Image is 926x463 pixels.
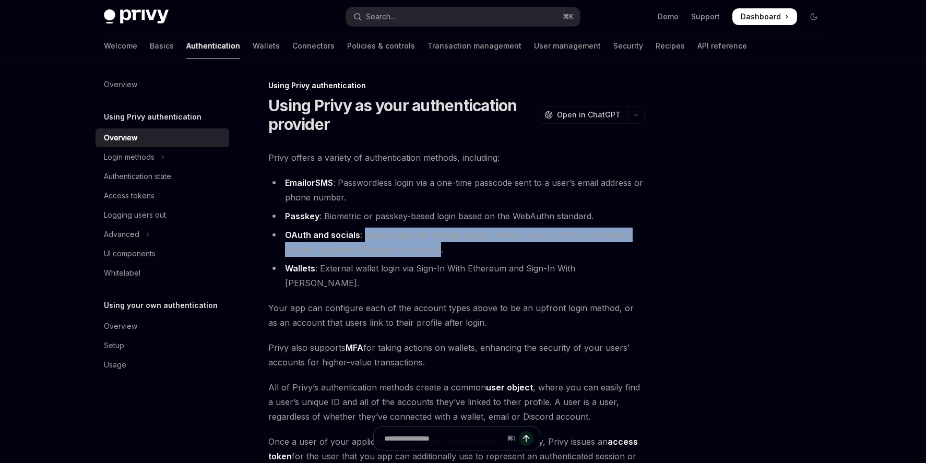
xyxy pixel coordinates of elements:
a: Authentication state [96,167,229,186]
div: UI components [104,247,156,260]
a: user object [486,382,533,393]
div: Overview [104,320,137,333]
div: Using Privy authentication [268,80,645,91]
a: OAuth and socials [285,230,360,241]
li: : Biometric or passkey-based login based on the WebAuthn standard. [268,209,645,223]
a: Security [613,33,643,58]
a: Authentication [186,33,240,58]
span: All of Privy’s authentication methods create a common , where you can easily find a user’s unique... [268,380,645,424]
div: Whitelabel [104,267,140,279]
a: Overview [96,75,229,94]
li: : Passwordless login via a one-time passcode sent to a user’s email address or phone number. [268,175,645,205]
div: Usage [104,359,126,371]
div: Access tokens [104,189,155,202]
a: Overview [96,317,229,336]
button: Toggle Advanced section [96,225,229,244]
li: : External wallet login via Sign-In With Ethereum and Sign-In With [PERSON_NAME]. [268,261,645,290]
span: Privy offers a variety of authentication methods, including: [268,150,645,165]
a: Transaction management [428,33,521,58]
span: Your app can configure each of the account types above to be an upfront login method, or as an ac... [268,301,645,330]
span: Open in ChatGPT [557,110,621,120]
a: API reference [697,33,747,58]
span: ⌘ K [563,13,574,21]
strong: or [285,177,333,188]
div: Authentication state [104,170,171,183]
a: Whitelabel [96,264,229,282]
a: Passkey [285,211,319,222]
h1: Using Privy as your authentication provider [268,96,533,134]
a: Basics [150,33,174,58]
input: Ask a question... [384,427,503,450]
a: Logging users out [96,206,229,224]
button: Toggle dark mode [805,8,822,25]
a: Connectors [292,33,335,58]
div: Search... [366,10,395,23]
span: Dashboard [741,11,781,22]
a: UI components [96,244,229,263]
a: Wallets [253,33,280,58]
a: Welcome [104,33,137,58]
a: Recipes [656,33,685,58]
a: Demo [658,11,679,22]
a: User management [534,33,601,58]
a: Policies & controls [347,33,415,58]
button: Open in ChatGPT [538,106,627,124]
img: dark logo [104,9,169,24]
a: Setup [96,336,229,355]
a: Email [285,177,306,188]
div: Logging users out [104,209,166,221]
div: Overview [104,78,137,91]
a: Overview [96,128,229,147]
button: Open search [346,7,580,26]
a: Usage [96,355,229,374]
button: Send message [519,431,533,446]
span: Privy also supports for taking actions on wallets, enhancing the security of your users’ accounts... [268,340,645,370]
a: Support [691,11,720,22]
a: MFA [346,342,363,353]
a: Dashboard [732,8,797,25]
div: Overview [104,132,137,144]
div: Login methods [104,151,155,163]
h5: Using your own authentication [104,299,218,312]
button: Toggle Login methods section [96,148,229,167]
a: Access tokens [96,186,229,205]
div: Advanced [104,228,139,241]
div: Setup [104,339,124,352]
a: Wallets [285,263,315,274]
a: SMS [315,177,333,188]
h5: Using Privy authentication [104,111,201,123]
li: : Social login with Google, Apple, Twitter, Discord, GitHub, LinkedIn, Spotify, Telegram, Farcast... [268,228,645,257]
